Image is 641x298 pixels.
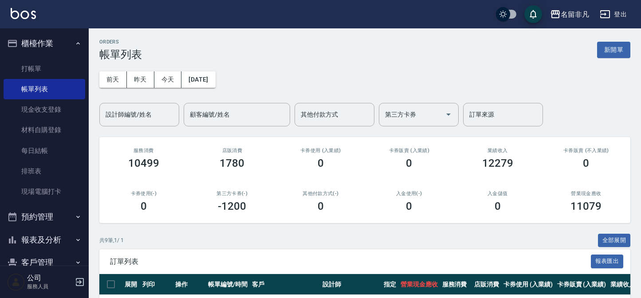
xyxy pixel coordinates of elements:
[495,200,501,212] h3: 0
[464,191,531,196] h2: 入金儲值
[398,274,440,295] th: 營業現金應收
[376,148,443,153] h2: 卡券販賣 (入業績)
[27,282,72,290] p: 服務人員
[287,148,354,153] h2: 卡券使用 (入業績)
[320,274,381,295] th: 設計師
[4,79,85,99] a: 帳單列表
[406,200,412,212] h3: 0
[4,141,85,161] a: 每日結帳
[99,236,124,244] p: 共 9 筆, 1 / 1
[596,6,630,23] button: 登出
[4,205,85,228] button: 預約管理
[4,32,85,55] button: 櫃檯作業
[555,274,609,295] th: 卡券販賣 (入業績)
[128,157,159,169] h3: 10499
[27,274,72,282] h5: 公司
[376,191,443,196] h2: 入金使用(-)
[591,255,624,268] button: 報表匯出
[11,8,36,19] img: Logo
[464,148,531,153] h2: 業績收入
[4,120,85,140] a: 材料自購登錄
[218,200,246,212] h3: -1200
[140,274,173,295] th: 列印
[250,274,320,295] th: 客戶
[7,273,25,291] img: Person
[441,107,456,122] button: Open
[482,157,513,169] h3: 12279
[4,181,85,202] a: 現場電腦打卡
[406,157,412,169] h3: 0
[99,39,142,45] h2: ORDERS
[472,274,501,295] th: 店販消費
[110,148,177,153] h3: 服務消費
[591,257,624,265] a: 報表匯出
[501,274,555,295] th: 卡券使用 (入業績)
[318,200,324,212] h3: 0
[99,71,127,88] button: 前天
[4,251,85,274] button: 客戶管理
[318,157,324,169] h3: 0
[4,161,85,181] a: 排班表
[4,99,85,120] a: 現金收支登錄
[553,191,620,196] h2: 營業現金應收
[381,274,398,295] th: 指定
[598,234,631,247] button: 全部展開
[561,9,589,20] div: 名留非凡
[154,71,182,88] button: 今天
[110,257,591,266] span: 訂單列表
[553,148,620,153] h2: 卡券販賣 (不入業績)
[287,191,354,196] h2: 其他付款方式(-)
[440,274,472,295] th: 服務消費
[99,48,142,61] h3: 帳單列表
[127,71,154,88] button: 昨天
[583,157,589,169] h3: 0
[122,274,140,295] th: 展開
[110,191,177,196] h2: 卡券使用(-)
[608,274,637,295] th: 業績收入
[141,200,147,212] h3: 0
[4,228,85,251] button: 報表及分析
[173,274,206,295] th: 操作
[220,157,244,169] h3: 1780
[181,71,215,88] button: [DATE]
[199,148,266,153] h2: 店販消費
[199,191,266,196] h2: 第三方卡券(-)
[547,5,593,24] button: 名留非凡
[524,5,542,23] button: save
[597,42,630,58] button: 新開單
[206,274,250,295] th: 帳單編號/時間
[570,200,602,212] h3: 11079
[597,45,630,54] a: 新開單
[4,59,85,79] a: 打帳單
